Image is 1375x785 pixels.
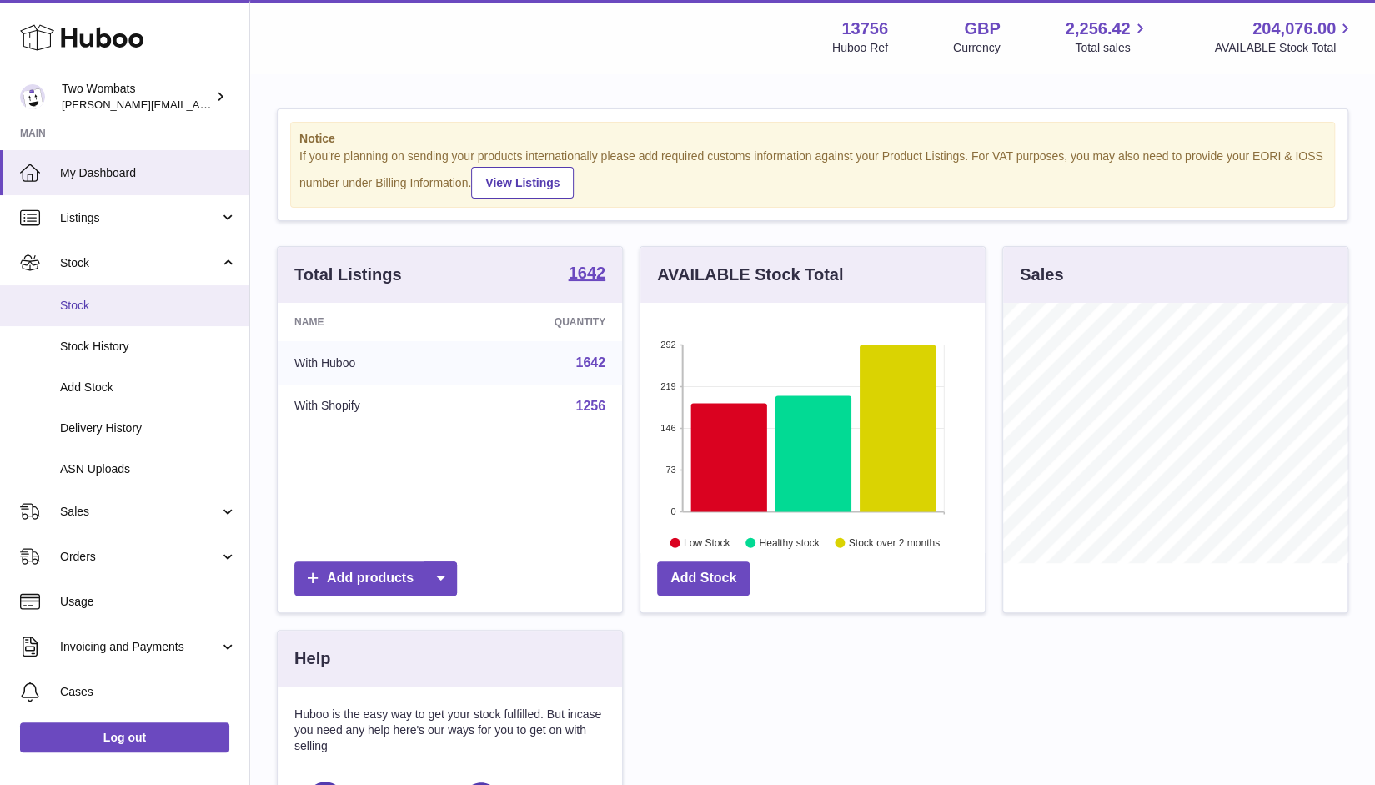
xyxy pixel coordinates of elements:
th: Quantity [464,303,622,341]
span: 204,076.00 [1252,18,1336,40]
a: Add Stock [657,561,750,596]
span: [PERSON_NAME][EMAIL_ADDRESS][PERSON_NAME][DOMAIN_NAME] [62,98,424,111]
h3: Sales [1020,264,1063,286]
h3: Total Listings [294,264,402,286]
div: If you're planning on sending your products internationally please add required customs informati... [299,148,1326,199]
span: Orders [60,549,219,565]
strong: 1642 [569,264,606,281]
a: View Listings [471,167,574,199]
th: Name [278,303,464,341]
span: Listings [60,210,219,226]
span: ASN Uploads [60,461,237,477]
text: 219 [660,381,675,391]
span: Invoicing and Payments [60,639,219,655]
span: Stock [60,298,237,314]
text: 0 [670,506,675,516]
a: Log out [20,722,229,752]
span: Sales [60,504,219,520]
span: Total sales [1075,40,1149,56]
a: 1642 [575,355,605,370]
h3: Help [294,647,330,670]
text: 292 [660,340,675,350]
a: Add products [294,561,457,596]
div: Huboo Ref [832,40,888,56]
text: Low Stock [684,536,730,548]
span: Add Stock [60,380,237,395]
span: Cases [60,684,237,700]
span: 2,256.42 [1066,18,1131,40]
strong: 13756 [841,18,888,40]
td: With Shopify [278,385,464,428]
h3: AVAILABLE Stock Total [657,264,843,286]
span: AVAILABLE Stock Total [1214,40,1355,56]
a: 204,076.00 AVAILABLE Stock Total [1214,18,1355,56]
span: Stock [60,255,219,271]
span: Delivery History [60,420,237,436]
strong: GBP [964,18,1000,40]
span: Stock History [60,339,237,355]
text: 73 [665,465,675,475]
img: adam.randall@twowombats.com [20,84,45,109]
a: 1642 [569,264,606,284]
text: Stock over 2 months [849,536,940,548]
td: With Huboo [278,341,464,385]
p: Huboo is the easy way to get your stock fulfilled. But incase you need any help here's our ways f... [294,707,605,754]
a: 2,256.42 Total sales [1066,18,1150,56]
div: Two Wombats [62,81,212,113]
a: 1256 [575,399,605,413]
text: 146 [660,423,675,433]
span: My Dashboard [60,165,237,181]
text: Healthy stock [759,536,820,548]
strong: Notice [299,131,1326,147]
div: Currency [953,40,1001,56]
span: Usage [60,594,237,610]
